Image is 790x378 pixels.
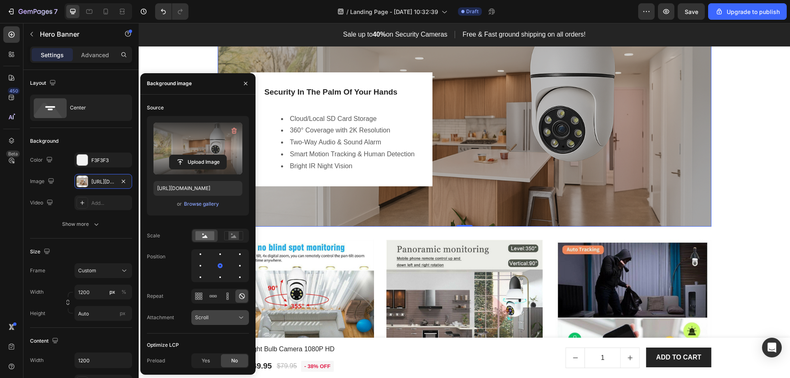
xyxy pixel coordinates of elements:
[195,314,209,320] span: Scroll
[30,217,132,232] button: Show more
[518,329,563,339] div: ADD TO CART
[119,287,129,297] button: px
[3,3,61,20] button: 7
[62,220,100,228] div: Show more
[30,246,52,257] div: Size
[678,3,705,20] button: Save
[91,199,130,207] div: Add...
[142,137,280,149] li: Bright IR Night Vision
[231,357,238,364] span: No
[466,8,479,15] span: Draft
[416,217,573,373] img: Alt Image
[685,8,698,15] span: Save
[78,267,96,274] span: Custom
[91,178,115,186] div: [URL][DOMAIN_NAME]
[75,353,132,368] input: Auto
[30,310,45,317] label: Height
[30,336,60,347] div: Content
[142,90,280,102] li: Cloud/Local SD Card Storage
[234,8,247,15] strong: 40%
[169,155,227,169] button: Upload Image
[79,217,235,373] img: Alt Image
[163,338,195,349] pre: - 38% off
[30,176,56,187] div: Image
[40,29,110,39] p: Hero Banner
[708,3,787,20] button: Upgrade to publish
[74,306,132,321] input: px
[762,338,782,357] div: Open Intercom Messenger
[715,7,780,16] div: Upgrade to publish
[155,3,188,20] div: Undo/Redo
[147,357,165,364] div: Preload
[142,125,280,137] li: Smart Motion Tracking & Human Detection
[139,23,790,378] iframe: Design area
[8,88,20,94] div: 450
[91,157,130,164] div: F3F3F3
[30,357,44,364] div: Width
[142,114,280,125] li: Two-Way Audio & Sound Alarm
[147,314,174,321] div: Attachment
[6,151,20,157] div: Beta
[107,287,117,297] button: %
[191,310,249,325] button: Scroll
[54,7,58,16] p: 7
[204,6,309,18] p: Sale up to on Security Cameras
[81,51,109,59] p: Advanced
[30,155,54,166] div: Color
[74,263,132,278] button: Custom
[147,341,179,349] div: Optimize LCP
[177,199,182,209] span: or
[147,232,160,239] div: Scale
[109,288,115,296] div: px
[346,7,349,16] span: /
[147,292,163,300] div: Repeat
[184,200,219,208] button: Browse gallery
[248,217,404,373] img: Alt Image
[121,288,126,296] div: %
[74,285,132,299] input: px%
[30,288,44,296] label: Width
[350,7,438,16] span: Landing Page - [DATE] 10:32:39
[508,325,573,344] button: ADD TO CART
[324,6,447,18] p: Free & Fast ground shipping on all orders!
[153,181,242,196] input: https://example.com/image.jpg
[30,197,55,209] div: Video
[147,80,192,87] div: Background image
[202,357,210,364] span: Yes
[30,137,58,145] div: Background
[446,325,482,345] input: quantity
[30,267,45,274] label: Frame
[30,78,58,89] div: Layout
[142,102,280,114] li: 360° Coverage with 2K Resolution
[428,325,446,345] button: decrement
[41,51,64,59] p: Settings
[482,325,501,345] button: increment
[147,253,165,260] div: Position
[147,104,164,111] div: Source
[126,63,280,75] p: Security In The Palm Of Your Hands
[70,98,120,117] div: Center
[120,310,125,316] span: px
